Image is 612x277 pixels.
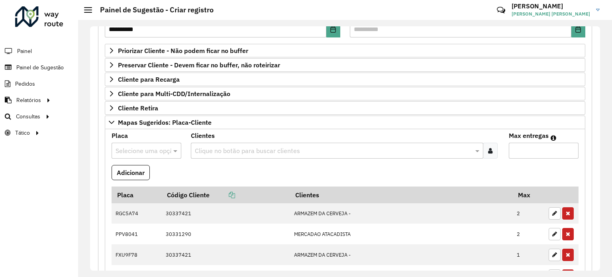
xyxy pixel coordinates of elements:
[112,224,162,244] td: PPV8041
[512,2,590,10] h3: [PERSON_NAME]
[15,129,30,137] span: Tático
[290,187,512,203] th: Clientes
[112,203,162,224] td: RGC5A74
[162,203,290,224] td: 30337421
[112,131,128,140] label: Placa
[513,244,545,265] td: 1
[290,203,512,224] td: ARMAZEM DA CERVEJA -
[17,47,32,55] span: Painel
[326,22,340,37] button: Choose Date
[92,6,214,14] h2: Painel de Sugestão - Criar registro
[112,165,150,180] button: Adicionar
[105,73,585,86] a: Cliente para Recarga
[118,119,212,126] span: Mapas Sugeridos: Placa-Cliente
[105,87,585,100] a: Cliente para Multi-CDD/Internalização
[118,90,230,97] span: Cliente para Multi-CDD/Internalização
[16,96,41,104] span: Relatórios
[513,203,545,224] td: 2
[513,224,545,244] td: 2
[118,105,158,111] span: Cliente Retira
[118,47,248,54] span: Priorizar Cliente - Não podem ficar no buffer
[513,187,545,203] th: Max
[112,244,162,265] td: FXU9F78
[551,135,556,141] em: Máximo de clientes que serão colocados na mesma rota com os clientes informados
[162,244,290,265] td: 30337421
[191,131,215,140] label: Clientes
[16,63,64,72] span: Painel de Sugestão
[492,2,510,19] a: Contato Rápido
[290,224,512,244] td: MERCADAO ATACADISTA
[210,191,235,199] a: Copiar
[105,58,585,72] a: Preservar Cliente - Devem ficar no buffer, não roteirizar
[16,112,40,121] span: Consultas
[118,76,180,83] span: Cliente para Recarga
[105,101,585,115] a: Cliente Retira
[509,131,549,140] label: Max entregas
[512,10,590,18] span: [PERSON_NAME] [PERSON_NAME]
[105,44,585,57] a: Priorizar Cliente - Não podem ficar no buffer
[105,116,585,129] a: Mapas Sugeridos: Placa-Cliente
[118,62,280,68] span: Preservar Cliente - Devem ficar no buffer, não roteirizar
[571,22,585,37] button: Choose Date
[162,224,290,244] td: 30331290
[290,244,512,265] td: ARMAZEM DA CERVEJA -
[112,187,162,203] th: Placa
[162,187,290,203] th: Código Cliente
[15,80,35,88] span: Pedidos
